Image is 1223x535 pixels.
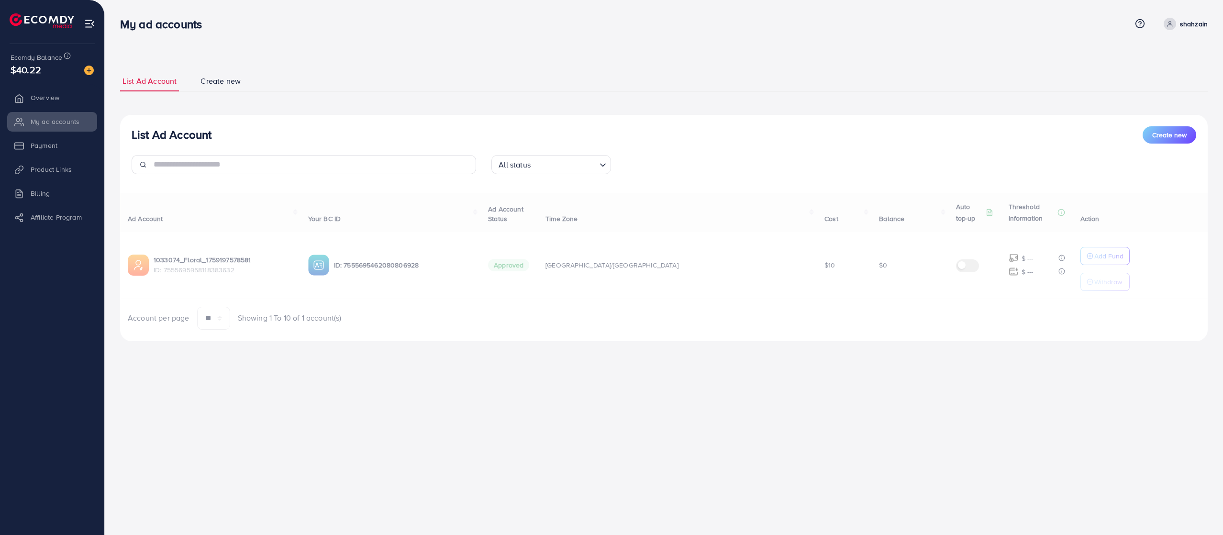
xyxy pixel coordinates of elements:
[11,63,41,77] span: $40.22
[534,156,596,172] input: Search for option
[122,76,177,87] span: List Ad Account
[10,13,74,28] img: logo
[1160,18,1208,30] a: shahzain
[200,76,241,87] span: Create new
[1143,126,1196,144] button: Create new
[132,128,211,142] h3: List Ad Account
[84,18,95,29] img: menu
[497,158,533,172] span: All status
[491,155,611,174] div: Search for option
[120,17,210,31] h3: My ad accounts
[84,66,94,75] img: image
[11,53,62,62] span: Ecomdy Balance
[1152,130,1187,140] span: Create new
[1180,18,1208,30] p: shahzain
